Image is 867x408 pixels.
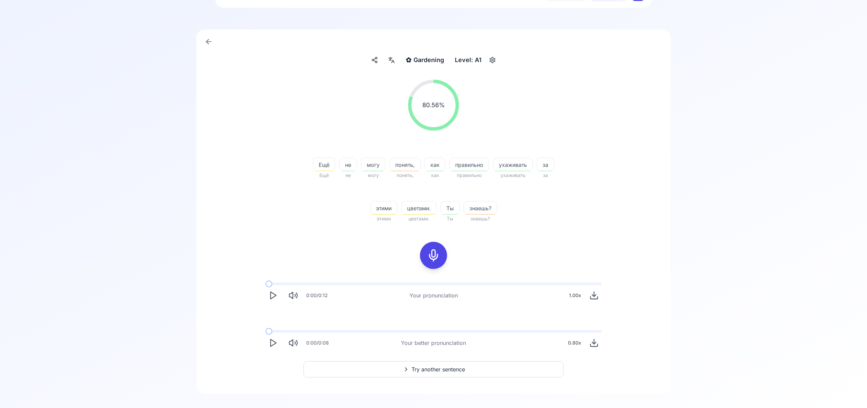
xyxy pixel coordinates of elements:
button: цветами. [401,201,437,215]
span: цветами. [402,204,436,212]
div: 1.00 x [566,289,584,302]
button: Ещё [313,158,335,171]
button: Try another sentence [303,361,564,377]
div: 0.80 x [565,336,584,350]
span: Gardening [414,55,444,65]
button: Play [266,335,280,350]
span: этими [370,215,397,223]
button: ✿Gardening [403,54,447,66]
span: знаешь? [464,204,497,212]
button: Download audio [587,335,601,350]
span: ухаживать [493,161,532,169]
span: правильно [449,171,489,179]
span: ✿ [406,55,411,65]
span: этими [371,204,397,212]
button: Play [266,288,280,303]
button: Mute [286,335,301,350]
span: понять, [389,171,421,179]
button: не [339,158,357,171]
span: знаешь? [464,215,497,223]
button: понять, [389,158,421,171]
div: Your better pronunciation [401,339,466,347]
span: Ещё [313,171,335,179]
button: Level: A1 [452,54,498,66]
span: не [339,171,357,179]
button: Download audio [587,288,601,303]
span: правильно [450,161,489,169]
div: Your pronunciation [409,291,458,299]
span: за [537,161,554,169]
span: Ты [441,204,459,212]
div: 0:00 / 0:08 [306,339,329,346]
span: понять, [390,161,420,169]
button: ухаживать [493,158,533,171]
span: Ещё [313,161,335,169]
button: Mute [286,288,301,303]
button: Ты [441,201,460,215]
button: как [425,158,445,171]
button: за [537,158,554,171]
div: Level: A1 [452,54,484,66]
span: как [425,171,445,179]
button: знаешь? [464,201,497,215]
span: ухаживать [493,171,533,179]
button: могу [361,158,385,171]
div: 0:00 / 0:12 [306,292,328,299]
span: 80.56 % [422,100,445,110]
span: Try another sentence [411,365,465,373]
span: могу [361,171,385,179]
span: цветами. [401,215,437,223]
span: могу [361,161,385,169]
span: не [340,161,357,169]
span: как [425,161,445,169]
button: правильно [449,158,489,171]
button: этими [370,201,397,215]
span: Ты [441,215,460,223]
span: за [537,171,554,179]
